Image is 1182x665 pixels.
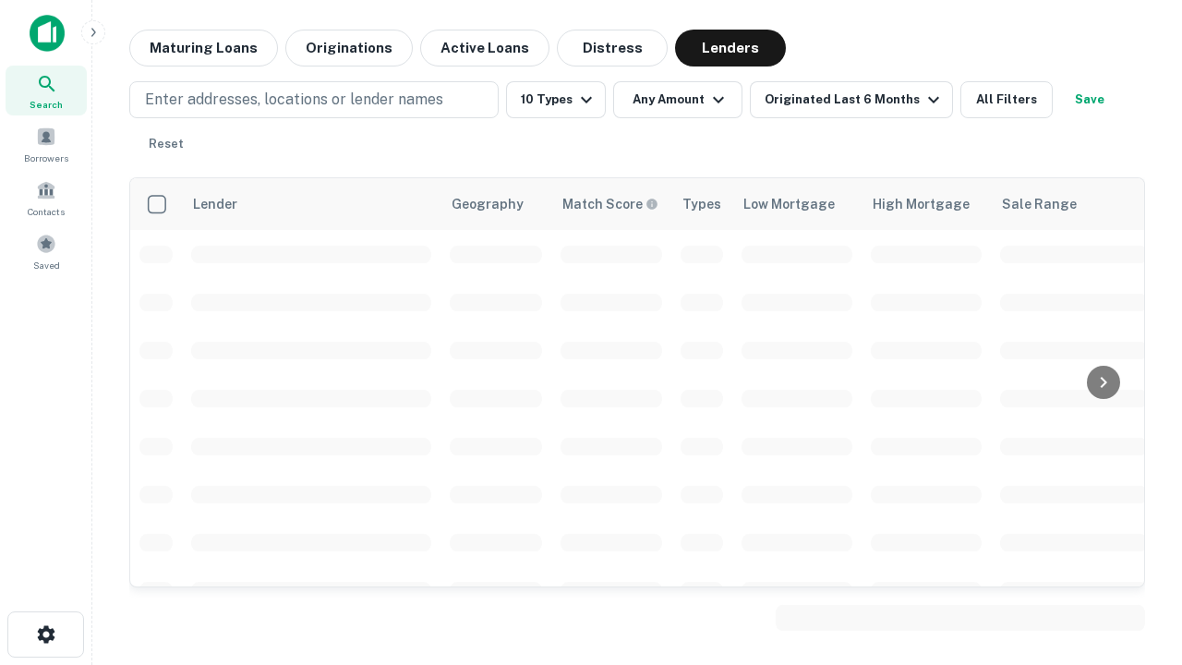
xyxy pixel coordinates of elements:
h6: Match Score [562,194,655,214]
div: High Mortgage [873,193,970,215]
div: Types [682,193,721,215]
button: Lenders [675,30,786,66]
button: 10 Types [506,81,606,118]
th: Types [671,178,732,230]
a: Borrowers [6,119,87,169]
a: Search [6,66,87,115]
div: Lender [193,193,237,215]
iframe: Chat Widget [1090,458,1182,547]
div: Originated Last 6 Months [765,89,945,111]
p: Enter addresses, locations or lender names [145,89,443,111]
th: Lender [182,178,440,230]
div: Geography [452,193,524,215]
button: Active Loans [420,30,549,66]
button: All Filters [960,81,1053,118]
button: Enter addresses, locations or lender names [129,81,499,118]
button: Any Amount [613,81,742,118]
span: Borrowers [24,151,68,165]
span: Contacts [28,204,65,219]
span: Search [30,97,63,112]
div: Low Mortgage [743,193,835,215]
img: capitalize-icon.png [30,15,65,52]
a: Contacts [6,173,87,223]
button: Save your search to get updates of matches that match your search criteria. [1060,81,1119,118]
button: Maturing Loans [129,30,278,66]
div: Capitalize uses an advanced AI algorithm to match your search with the best lender. The match sco... [562,194,658,214]
th: Capitalize uses an advanced AI algorithm to match your search with the best lender. The match sco... [551,178,671,230]
th: Geography [440,178,551,230]
button: Distress [557,30,668,66]
button: Originated Last 6 Months [750,81,953,118]
th: High Mortgage [862,178,991,230]
th: Sale Range [991,178,1157,230]
span: Saved [33,258,60,272]
a: Saved [6,226,87,276]
th: Low Mortgage [732,178,862,230]
div: Sale Range [1002,193,1077,215]
button: Originations [285,30,413,66]
button: Reset [137,126,196,163]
